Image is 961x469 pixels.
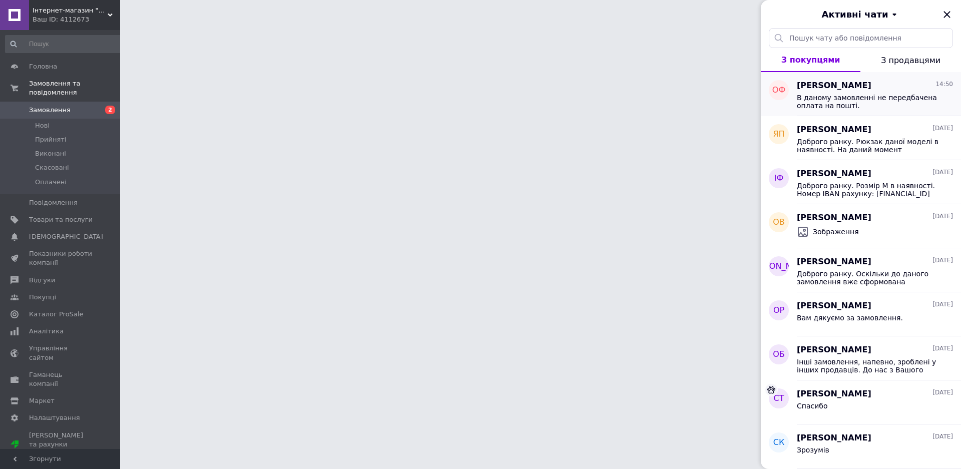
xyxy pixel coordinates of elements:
span: Доброго ранку. Оскільки до даного замовлення вже сформована накладна, відмовитись від нього можна... [797,270,939,286]
span: СК [773,437,785,448]
button: ОФ[PERSON_NAME]14:50В даному замовленні не передбачена оплата на пошті. [761,72,961,116]
span: СТ [774,393,784,404]
span: [PERSON_NAME] [797,388,871,400]
span: [DEMOGRAPHIC_DATA] [29,232,103,241]
span: [PERSON_NAME] [797,168,871,180]
button: З продавцями [860,48,961,72]
span: Замовлення [29,106,71,115]
span: Інтернет-магазин "StyleCore" [33,6,108,15]
input: Пошук [5,35,124,53]
span: Відгуки [29,276,55,285]
button: ЯП[PERSON_NAME][DATE]Доброго ранку. Рюкзак даної моделі в наявності. На даний момент замовлення щ... [761,116,961,160]
span: Управління сайтом [29,344,93,362]
span: [PERSON_NAME] [797,432,871,444]
span: Маркет [29,396,55,405]
span: ІФ [774,173,784,184]
button: СК[PERSON_NAME][DATE]Зрозумів [761,424,961,468]
span: Оплачені [35,178,67,187]
span: ЯП [773,129,784,140]
span: Спасибо [797,402,828,410]
button: ОВ[PERSON_NAME][DATE]Зображення [761,204,961,248]
span: [PERSON_NAME] [746,261,812,272]
span: [DATE] [932,256,953,265]
span: Аналітика [29,327,64,336]
span: Гаманець компанії [29,370,93,388]
span: ОФ [772,85,785,96]
span: Активні чати [821,8,888,21]
input: Пошук чату або повідомлення [769,28,953,48]
span: Скасовані [35,163,69,172]
span: [PERSON_NAME] [797,124,871,136]
span: 14:50 [935,80,953,89]
button: ОР[PERSON_NAME][DATE]Вам дякуємо за замовлення. [761,292,961,336]
span: [DATE] [932,388,953,397]
span: [PERSON_NAME] [797,344,871,356]
span: З продавцями [881,56,940,65]
span: Замовлення та повідомлення [29,79,120,97]
span: [DATE] [932,168,953,177]
span: Доброго ранку. Розмір М в наявності. Номер IBAN рахунку: [FINANCIAL_ID] ІПН (Код ЄДРПОУ): 3496404... [797,182,939,198]
button: [PERSON_NAME][PERSON_NAME][DATE]Доброго ранку. Оскільки до даного замовлення вже сформована накла... [761,248,961,292]
span: ОР [773,305,784,316]
span: Доброго ранку. Рюкзак даної моделі в наявності. На даний момент замовлення ще не оплачене. [797,138,939,154]
span: [DATE] [932,212,953,221]
button: СТ[PERSON_NAME][DATE]Спасибо [761,380,961,424]
div: Ваш ID: 4112673 [33,15,120,24]
span: Вам дякуємо за замовлення. [797,314,903,322]
span: [PERSON_NAME] [797,256,871,268]
span: Товари та послуги [29,215,93,224]
button: ОБ[PERSON_NAME][DATE]Інші замовлення, напевно, зроблені у інших продавців. До нас з Вашого аккаун... [761,336,961,380]
span: [DATE] [932,432,953,441]
span: [PERSON_NAME] [797,212,871,224]
span: Зрозумів [797,446,829,454]
span: 2 [105,106,115,114]
span: [DATE] [932,300,953,309]
span: [DATE] [932,344,953,353]
span: Показники роботи компанії [29,249,93,267]
span: [PERSON_NAME] [797,80,871,92]
span: Зображення [813,227,859,237]
span: Каталог ProSale [29,310,83,319]
button: Активні чати [789,8,933,21]
span: ОВ [773,217,785,228]
span: ОБ [773,349,785,360]
span: Повідомлення [29,198,78,207]
button: З покупцями [761,48,860,72]
span: Виконані [35,149,66,158]
span: Прийняті [35,135,66,144]
span: Покупці [29,293,56,302]
span: Інші замовлення, напевно, зроблені у інших продавців. До нас з Вашого аккаунту надходило тільки з... [797,358,939,374]
span: З покупцями [781,55,840,65]
span: В даному замовленні не передбачена оплата на пошті. [797,94,939,110]
span: Нові [35,121,50,130]
span: [PERSON_NAME] [797,300,871,312]
button: Закрити [941,9,953,21]
button: ІФ[PERSON_NAME][DATE]Доброго ранку. Розмір М в наявності. Номер IBAN рахунку: [FINANCIAL_ID] ІПН ... [761,160,961,204]
span: [PERSON_NAME] та рахунки [29,431,93,458]
span: Налаштування [29,413,80,422]
span: Головна [29,62,57,71]
span: [DATE] [932,124,953,133]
